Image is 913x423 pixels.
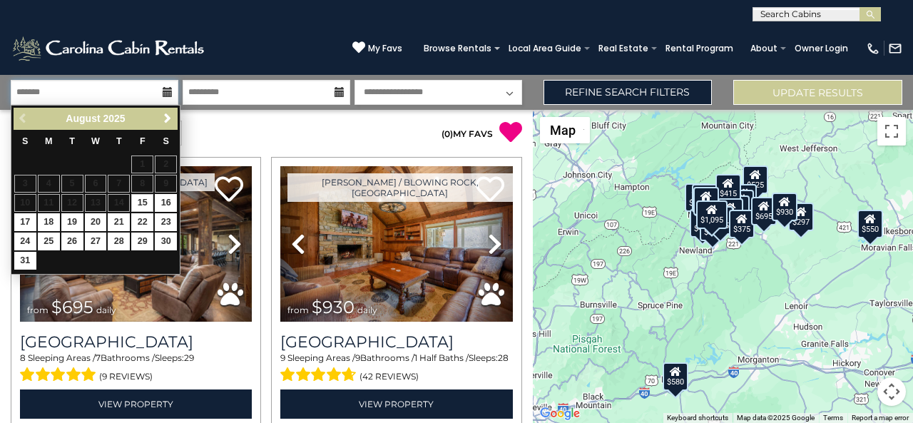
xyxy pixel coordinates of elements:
[155,233,177,250] a: 30
[550,123,576,138] span: Map
[38,233,60,250] a: 25
[368,42,402,55] span: My Favs
[69,136,75,146] span: Tuesday
[694,187,720,215] div: $395
[20,389,252,419] a: View Property
[359,367,419,386] span: (42 reviews)
[501,39,588,58] a: Local Area Guide
[20,352,26,363] span: 8
[131,233,153,250] a: 29
[743,165,769,193] div: $525
[287,305,309,315] span: from
[312,297,355,317] span: $930
[690,208,715,237] div: $420
[700,213,726,241] div: $350
[729,210,755,238] div: $375
[22,136,28,146] span: Sunday
[280,332,512,352] h3: Appalachian Mountain Lodge
[108,213,130,231] a: 21
[737,414,815,422] span: Map data ©2025 Google
[751,197,777,225] div: $695
[99,367,153,386] span: (9 reviews)
[96,352,101,363] span: 7
[280,332,512,352] a: [GEOGRAPHIC_DATA]
[866,41,880,56] img: phone-regular-white.png
[444,128,450,139] span: 0
[280,166,512,322] img: thumbnail_163277208.jpeg
[692,184,718,213] div: $425
[61,233,83,250] a: 26
[163,136,169,146] span: Saturday
[140,136,146,146] span: Friday
[352,41,402,56] a: My Favs
[91,136,100,146] span: Wednesday
[45,136,53,146] span: Monday
[61,213,83,231] a: 19
[663,362,689,390] div: $580
[733,80,902,105] button: Update Results
[20,332,252,352] h3: Renaissance Lodge
[51,297,93,317] span: $695
[280,389,512,419] a: View Property
[823,414,843,422] a: Terms
[116,136,122,146] span: Thursday
[131,194,153,212] a: 15
[355,352,360,363] span: 9
[877,377,906,406] button: Map camera controls
[287,173,512,202] a: [PERSON_NAME] / Blowing Rock, [GEOGRAPHIC_DATA]
[718,198,744,226] div: $195
[715,173,741,202] div: $415
[442,128,453,139] span: ( )
[27,305,49,315] span: from
[708,205,733,234] div: $375
[155,213,177,231] a: 23
[772,193,797,221] div: $930
[85,213,107,231] a: 20
[888,41,902,56] img: mail-regular-white.png
[852,414,909,422] a: Report a map error
[743,39,785,58] a: About
[498,352,509,363] span: 28
[215,175,243,205] a: Add to favorites
[108,233,130,250] a: 28
[658,39,740,58] a: Rental Program
[155,194,177,212] a: 16
[414,352,469,363] span: 1 Half Baths /
[20,332,252,352] a: [GEOGRAPHIC_DATA]
[38,213,60,231] a: 18
[667,413,728,423] button: Keyboard shortcuts
[787,39,855,58] a: Owner Login
[131,213,153,231] a: 22
[536,404,583,423] img: Google
[729,190,755,218] div: $451
[442,128,493,139] a: (0)MY FAVS
[731,184,757,213] div: $245
[696,200,728,229] div: $1,095
[544,80,713,105] a: Refine Search Filters
[685,183,711,212] div: $720
[280,352,285,363] span: 9
[103,113,125,124] span: 2025
[857,209,883,238] div: $550
[14,233,36,250] a: 24
[11,34,208,63] img: White-1-2.png
[184,352,194,363] span: 29
[96,305,116,315] span: daily
[417,39,499,58] a: Browse Rentals
[158,110,176,128] a: Next
[280,352,512,386] div: Sleeping Areas / Bathrooms / Sleeps:
[877,117,906,146] button: Toggle fullscreen view
[357,305,377,315] span: daily
[20,352,252,386] div: Sleeping Areas / Bathrooms / Sleeps:
[14,252,36,270] a: 31
[162,113,173,124] span: Next
[85,233,107,250] a: 27
[14,213,36,231] a: 17
[789,203,815,231] div: $297
[591,39,656,58] a: Real Estate
[66,113,100,124] span: August
[536,404,583,423] a: Open this area in Google Maps (opens a new window)
[540,117,590,143] button: Change map style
